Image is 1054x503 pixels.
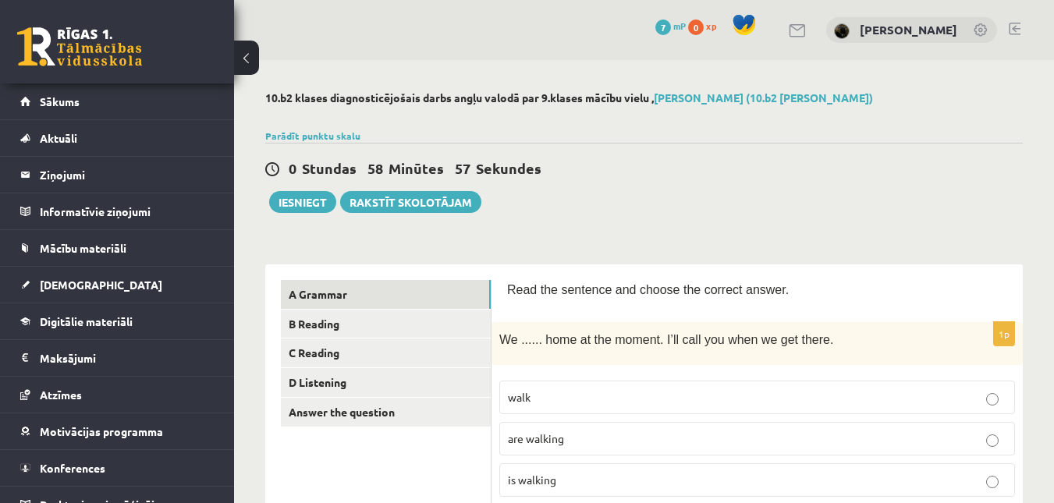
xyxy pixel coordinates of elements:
span: Sekundes [476,159,541,177]
a: Konferences [20,450,215,486]
a: Aktuāli [20,120,215,156]
span: Digitālie materiāli [40,314,133,328]
span: We ...... home at the moment. I’ll call you when we get there. [499,333,833,346]
span: Atzīmes [40,388,82,402]
span: 0 [289,159,296,177]
a: [PERSON_NAME] [860,22,957,37]
span: Read the sentence and choose the correct answer. [507,283,789,296]
a: [PERSON_NAME] (10.b2 [PERSON_NAME]) [654,90,873,104]
a: Motivācijas programma [20,413,215,449]
a: Rīgas 1. Tālmācības vidusskola [17,27,142,66]
a: 7 mP [655,19,686,32]
a: Ziņojumi [20,157,215,193]
span: Mācību materiāli [40,241,126,255]
span: Minūtes [389,159,444,177]
span: Konferences [40,461,105,475]
a: Atzīmes [20,377,215,413]
span: walk [508,390,531,404]
a: Sākums [20,83,215,119]
span: 7 [655,19,671,35]
p: 1p [993,321,1015,346]
a: A Grammar [281,280,491,309]
a: [DEMOGRAPHIC_DATA] [20,267,215,303]
span: Stundas [302,159,357,177]
a: 0 xp [688,19,724,32]
span: Sākums [40,94,80,108]
span: 58 [367,159,383,177]
a: Answer the question [281,398,491,427]
legend: Ziņojumi [40,157,215,193]
button: Iesniegt [269,191,336,213]
span: 57 [455,159,470,177]
a: Parādīt punktu skalu [265,129,360,142]
input: walk [986,393,999,406]
span: is walking [508,473,556,487]
h2: 10.b2 klases diagnosticējošais darbs angļu valodā par 9.klases mācību vielu , [265,91,1023,104]
span: xp [706,19,716,32]
img: Valērija Ņeverovska [834,23,850,39]
a: Informatīvie ziņojumi [20,193,215,229]
input: are walking [986,434,999,447]
span: mP [673,19,686,32]
a: C Reading [281,338,491,367]
a: Digitālie materiāli [20,303,215,339]
a: D Listening [281,368,491,397]
legend: Informatīvie ziņojumi [40,193,215,229]
span: [DEMOGRAPHIC_DATA] [40,278,162,292]
span: Aktuāli [40,131,77,145]
a: Maksājumi [20,340,215,376]
a: B Reading [281,310,491,338]
a: Rakstīt skolotājam [340,191,481,213]
span: Motivācijas programma [40,424,163,438]
a: Mācību materiāli [20,230,215,266]
span: are walking [508,431,564,445]
span: 0 [688,19,704,35]
legend: Maksājumi [40,340,215,376]
input: is walking [986,476,999,488]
